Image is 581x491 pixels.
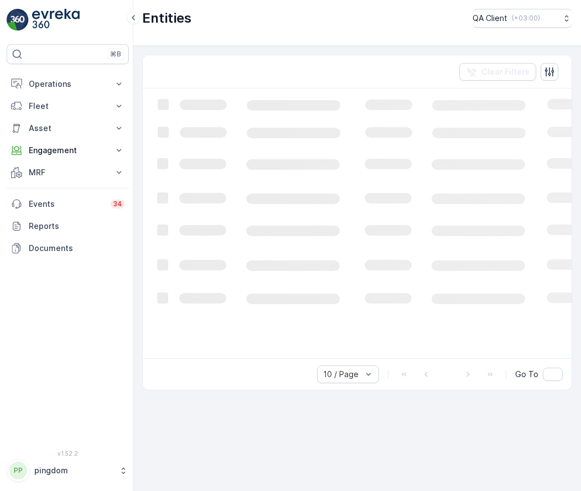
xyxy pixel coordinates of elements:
p: ( +03:00 ) [512,14,540,23]
button: MRF [7,161,129,184]
p: Asset [29,123,107,134]
p: Fleet [29,101,107,112]
button: Engagement [7,139,129,161]
button: QA Client(+03:00) [473,9,572,28]
img: logo [7,9,29,31]
p: Clear Filters [481,66,530,77]
button: Fleet [7,95,129,117]
p: Entities [142,9,191,27]
button: PPpingdom [7,459,129,482]
p: ⌘B [110,50,121,59]
a: Documents [7,237,129,259]
a: Reports [7,215,129,237]
button: Asset [7,117,129,139]
p: Operations [29,79,107,90]
a: Events34 [7,193,129,215]
button: Clear Filters [459,63,536,81]
p: Engagement [29,145,107,156]
p: 34 [113,200,122,208]
button: Operations [7,73,129,95]
p: Documents [29,243,124,254]
p: Events [29,199,104,210]
p: Reports [29,221,124,232]
img: logo_light-DOdMpM7g.png [32,9,80,31]
span: v 1.52.2 [7,450,129,457]
p: QA Client [473,13,507,24]
span: Go To [515,369,538,380]
div: PP [9,462,27,479]
p: pingdom [34,465,113,476]
p: MRF [29,167,107,178]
